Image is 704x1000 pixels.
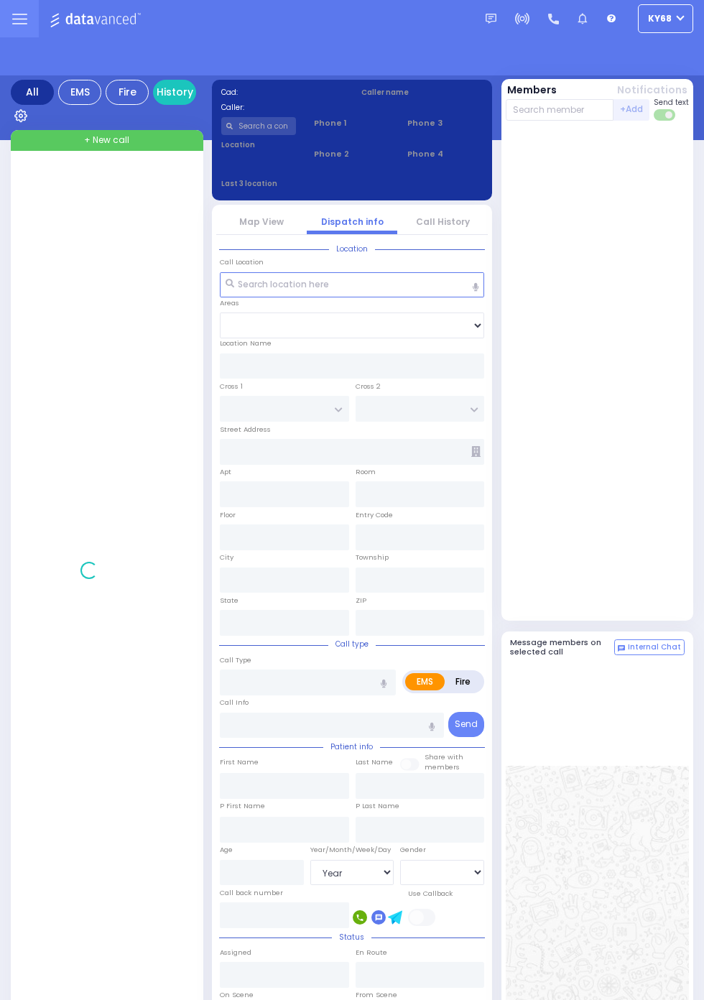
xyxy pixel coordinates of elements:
[405,673,445,690] label: EMS
[356,510,393,520] label: Entry Code
[220,272,484,298] input: Search location here
[220,298,239,308] label: Areas
[220,990,254,1000] label: On Scene
[50,10,145,28] img: Logo
[220,510,236,520] label: Floor
[356,757,393,767] label: Last Name
[220,698,249,708] label: Call Info
[617,83,687,98] button: Notifications
[510,638,615,657] h5: Message members on selected call
[614,639,685,655] button: Internal Chat
[356,381,381,392] label: Cross 2
[221,87,343,98] label: Cad:
[84,134,129,147] span: + New call
[448,712,484,737] button: Send
[425,762,460,772] span: members
[58,80,101,105] div: EMS
[220,425,271,435] label: Street Address
[356,948,387,958] label: En Route
[321,216,384,228] a: Dispatch info
[407,148,483,160] span: Phone 4
[332,932,371,943] span: Status
[220,338,272,348] label: Location Name
[221,178,353,189] label: Last 3 location
[486,14,496,24] img: message.svg
[220,888,283,898] label: Call back number
[471,446,481,457] span: Other building occupants
[361,87,483,98] label: Caller name
[220,948,251,958] label: Assigned
[314,148,389,160] span: Phone 2
[638,4,693,33] button: ky68
[400,845,426,855] label: Gender
[153,80,196,105] a: History
[220,381,243,392] label: Cross 1
[407,117,483,129] span: Phone 3
[323,741,380,752] span: Patient info
[310,845,394,855] div: Year/Month/Week/Day
[221,117,297,135] input: Search a contact
[221,102,343,113] label: Caller:
[654,97,689,108] span: Send text
[356,596,366,606] label: ZIP
[221,139,297,150] label: Location
[648,12,672,25] span: ky68
[444,673,482,690] label: Fire
[220,655,251,665] label: Call Type
[220,845,233,855] label: Age
[628,642,681,652] span: Internal Chat
[356,990,397,1000] label: From Scene
[220,757,259,767] label: First Name
[239,216,284,228] a: Map View
[408,889,453,899] label: Use Callback
[220,552,233,562] label: City
[416,216,470,228] a: Call History
[356,552,389,562] label: Township
[329,244,375,254] span: Location
[220,596,238,606] label: State
[507,83,557,98] button: Members
[220,467,231,477] label: Apt
[506,99,614,121] input: Search member
[220,801,265,811] label: P First Name
[356,801,399,811] label: P Last Name
[618,645,625,652] img: comment-alt.png
[425,752,463,761] small: Share with
[11,80,54,105] div: All
[220,257,264,267] label: Call Location
[328,639,376,649] span: Call type
[106,80,149,105] div: Fire
[356,467,376,477] label: Room
[654,108,677,122] label: Turn off text
[314,117,389,129] span: Phone 1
